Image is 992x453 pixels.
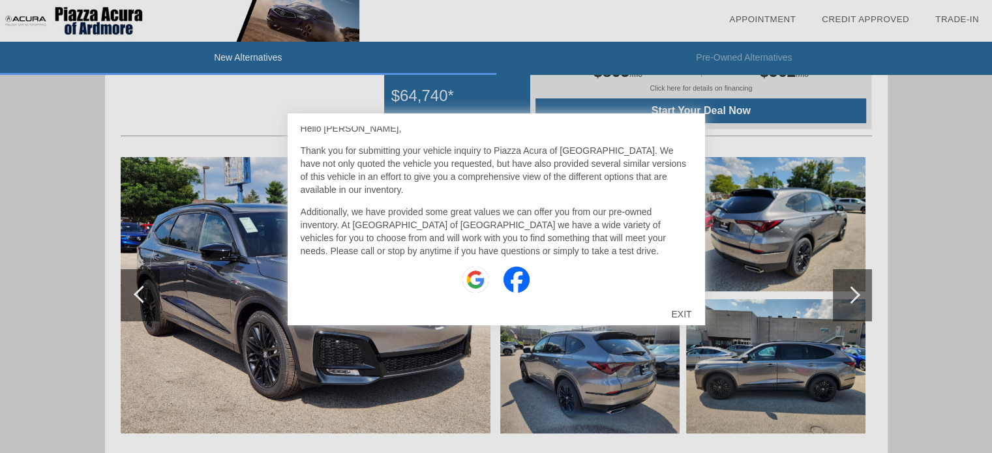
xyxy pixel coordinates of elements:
a: Appointment [729,14,796,24]
p: Hello [PERSON_NAME], [301,122,692,135]
p: Additionally, we have provided some great values we can offer you from our pre-owned inventory. A... [301,205,692,257]
div: EXIT [658,295,704,334]
img: Google Icon [462,267,488,293]
img: Facebook Icon [504,267,530,293]
a: Trade-In [935,14,979,24]
p: Thank you for submitting your vehicle inquiry to Piazza Acura of [GEOGRAPHIC_DATA]. We have not o... [301,144,692,196]
a: Credit Approved [822,14,909,24]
